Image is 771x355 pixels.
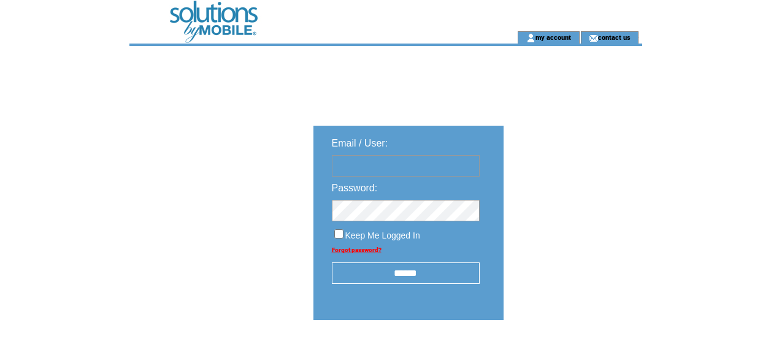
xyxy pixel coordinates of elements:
span: Password: [332,183,378,193]
span: Email / User: [332,138,388,148]
img: contact_us_icon.gif [589,33,598,43]
a: Forgot password? [332,246,382,253]
a: contact us [598,33,631,41]
img: account_icon.gif [526,33,535,43]
span: Keep Me Logged In [345,231,420,240]
a: my account [535,33,571,41]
